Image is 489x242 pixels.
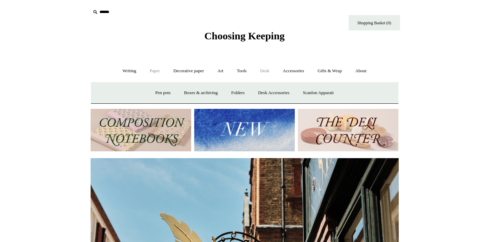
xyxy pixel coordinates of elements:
[297,84,340,102] a: Scanlon Apparati
[204,36,284,40] a: Choosing Keeping
[167,62,210,80] a: Decorative paper
[225,84,251,102] a: Folders
[349,62,373,80] a: About
[298,109,398,152] img: The Deli Counter
[178,84,224,102] a: Boxes & archiving
[91,109,191,152] img: 202302 Composition ledgers.jpg__PID:69722ee6-fa44-49dd-a067-31375e5d54ec
[254,62,276,80] a: Desk
[143,62,166,80] a: Paper
[194,109,295,152] img: New.jpg__PID:f73bdf93-380a-4a35-bcfe-7823039498e1
[311,62,348,80] a: Gifts & Wrap
[116,62,142,80] a: Writing
[231,62,253,80] a: Tools
[349,15,400,30] a: Shopping Basket (0)
[252,84,295,102] a: Desk Accessories
[277,62,310,80] a: Accessories
[204,30,284,41] span: Choosing Keeping
[149,84,177,102] a: Pen pots
[211,62,230,80] a: Art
